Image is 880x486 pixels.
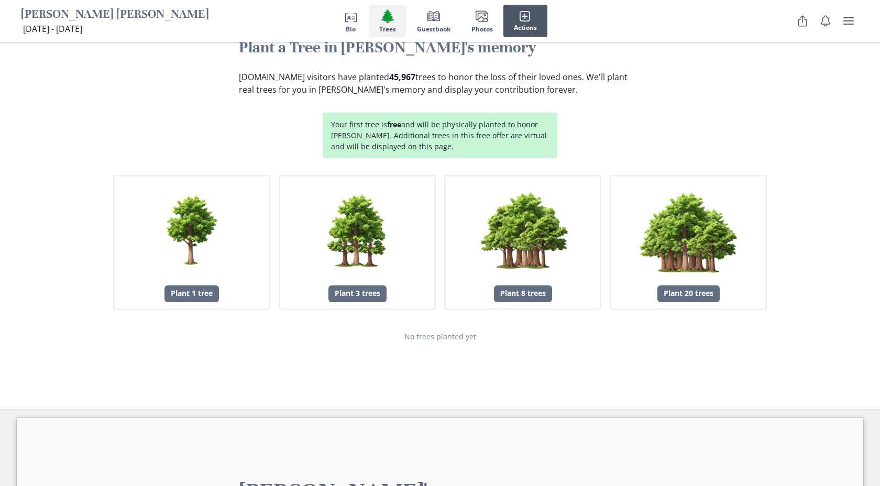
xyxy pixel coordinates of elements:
[113,175,270,310] button: 1 treesPlant 1 tree
[333,5,369,37] button: Bio
[474,181,572,279] img: 8 trees
[164,285,219,302] div: Plant 1 tree
[610,175,767,310] button: 20 treesPlant 20 trees
[461,5,503,37] button: Photos
[380,8,395,24] span: Tree
[389,71,415,83] b: 45,967
[239,38,641,58] h2: Plant a Tree in [PERSON_NAME]'s memory
[142,181,241,279] img: 1 trees
[471,26,493,33] span: Photos
[331,119,549,152] p: Your first tree is and will be physically planted to honor [PERSON_NAME]. Additional trees in thi...
[838,10,859,31] button: user menu
[369,5,406,37] button: Trees
[514,24,537,31] span: Actions
[328,285,387,302] div: Plant 3 trees
[279,175,436,310] button: 3 treesPlant 3 trees
[657,285,720,302] div: Plant 20 trees
[379,26,396,33] span: Trees
[21,7,209,23] h1: [PERSON_NAME] [PERSON_NAME]
[792,10,813,31] button: Share Obituary
[308,181,406,279] img: 3 trees
[346,26,356,33] span: Bio
[503,5,547,37] button: Actions
[639,181,738,279] img: 20 trees
[113,331,767,342] div: No trees planted yet
[815,10,836,31] button: Notifications
[417,26,450,33] span: Guestbook
[494,285,552,302] div: Plant 8 trees
[387,119,401,129] strong: free
[406,5,461,37] button: Guestbook
[239,71,641,96] p: [DOMAIN_NAME] visitors have planted trees to honor the loss of their loved ones. We'll plant real...
[23,23,82,35] span: [DATE] - [DATE]
[444,175,601,310] button: 8 treesPlant 8 trees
